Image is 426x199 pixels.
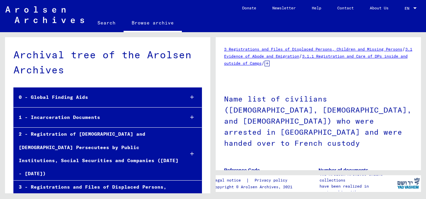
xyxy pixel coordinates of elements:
[213,184,295,190] p: Copyright © Arolsen Archives, 2021
[224,83,413,157] h1: Name list of civilians ([DEMOGRAPHIC_DATA], [DEMOGRAPHIC_DATA], and [DEMOGRAPHIC_DATA]) who were ...
[249,177,295,184] a: Privacy policy
[124,15,182,32] a: Browse archive
[402,46,405,52] span: /
[318,168,368,173] b: Number of documents
[319,183,395,195] p: have been realized in partnership with
[299,53,302,59] span: /
[14,128,179,180] div: 2 - Registration of [DEMOGRAPHIC_DATA] and [DEMOGRAPHIC_DATA] Persecutees by Public Institutions,...
[262,60,265,66] span: /
[396,175,421,192] img: yv_logo.png
[14,111,179,124] div: 1 - Incarceration Documents
[213,177,295,184] div: |
[14,91,179,104] div: 0 - Global Finding Aids
[224,47,402,52] a: 3 Registrations and Files of Displaced Persons, Children and Missing Persons
[13,47,202,77] div: Archival tree of the Arolsen Archives
[405,6,412,11] span: EN
[224,168,260,173] b: Reference Code
[319,171,395,183] p: The Arolsen Archives online collections
[224,54,408,66] a: 3.1.1 Registration and Care of DPs inside and outside of Camps
[89,15,124,31] a: Search
[5,6,84,23] img: Arolsen_neg.svg
[213,177,246,184] a: Legal notice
